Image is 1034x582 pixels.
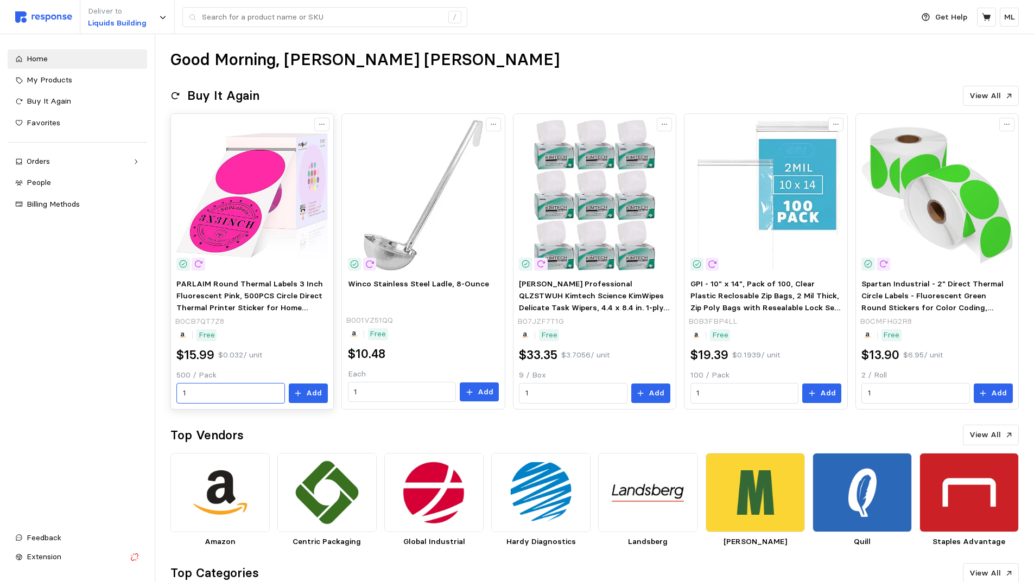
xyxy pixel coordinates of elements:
p: 2 / Roll [861,369,1012,381]
span: Winco Stainless Steel Ladle, 8-Ounce [348,279,489,289]
div: Orders [27,156,128,168]
p: Staples Advantage [919,536,1019,548]
button: Add [460,382,499,402]
p: View All [969,567,1001,579]
p: B001VZ51QQ [346,315,393,327]
p: Free [370,328,386,340]
p: Landsberg [598,536,697,548]
p: $0.032 / unit [218,349,262,361]
span: Billing Methods [27,199,80,209]
img: 71aqe-VBPxL._AC_SX466_.jpg [176,120,327,271]
span: Feedback [27,533,61,542]
p: Deliver to [88,5,147,17]
h2: $10.48 [348,346,385,362]
h2: $19.39 [690,347,728,363]
img: 7d13bdb8-9cc8-4315-963f-af194109c12d.png [598,453,697,533]
p: Add [306,387,322,399]
img: 31JmblRRoJL._SY445_SX342_QL70_FMwebp_.jpg [690,120,841,271]
span: People [27,177,51,187]
h2: Buy It Again [187,87,259,104]
img: 28d3e18e-6544-46cd-9dd4-0f3bdfdd001e.png [706,453,805,533]
p: Hardy Diagnostics [491,536,591,548]
button: Get Help [915,7,974,28]
a: People [8,173,147,193]
p: 100 / Pack [690,369,841,381]
input: Qty [525,383,621,403]
p: 9 / Box [519,369,670,381]
div: / [448,11,461,24]
h2: $33.35 [519,347,557,363]
h2: Top Categories [170,565,259,581]
span: Buy It Again [27,96,71,106]
a: Orders [8,152,147,171]
button: Add [631,383,670,403]
span: Favorites [27,118,60,127]
input: Qty [183,383,278,403]
p: Amazon [170,536,270,548]
h1: Good Morning, [PERSON_NAME] [PERSON_NAME] [170,49,560,71]
a: Buy It Again [8,92,147,111]
img: 71NVolGmHyL._AC_SX466_.jpg [519,120,670,271]
input: Qty [354,382,449,402]
p: Add [649,387,664,399]
button: Add [974,383,1013,403]
img: d7805571-9dbc-467d-9567-a24a98a66352.png [170,453,270,533]
a: Billing Methods [8,195,147,214]
p: View All [969,90,1001,102]
p: ML [1004,11,1015,23]
img: 63258c51-adb8-4b2a-9b0d-7eba9747dc41.png [919,453,1019,533]
p: Get Help [935,11,967,23]
img: b57ebca9-4645-4b82-9362-c975cc40820f.png [277,453,377,533]
input: Qty [868,383,963,403]
span: GPI - 10" x 14", Pack of 100, Clear Plastic Reclosable Zip Bags, 2 Mil Thick, Zip Poly Bags with ... [690,279,841,336]
img: bfee157a-10f7-4112-a573-b61f8e2e3b38.png [813,453,912,533]
p: B0CMFHG2R8 [860,316,912,328]
span: Extension [27,552,61,561]
a: Favorites [8,113,147,133]
button: ML [1000,8,1019,27]
img: svg%3e [15,11,72,23]
button: Feedback [8,528,147,548]
p: $0.1939 / unit [732,349,780,361]
p: Add [820,387,836,399]
p: [PERSON_NAME] [706,536,805,548]
span: PARLAIM Round Thermal Labels 3 Inch Fluorescent Pink, 500PCS Circle Direct Thermal Printer Sticke... [176,279,323,336]
p: B0CB7QT7Z8 [175,316,224,328]
img: 61Ud4to-LoL._AC_SX679_.jpg [861,120,1012,271]
p: 500 / Pack [176,369,327,381]
button: Extension [8,547,147,567]
span: Home [27,54,48,63]
img: 4fb1f975-dd51-453c-b64f-21541b49956d.png [491,453,591,533]
p: Centric Packaging [277,536,377,548]
h2: $13.90 [861,347,899,363]
button: Add [802,383,841,403]
img: 61ivK7wBIgL.__AC_SX300_SY300_QL70_FMwebp_.jpg [348,120,499,271]
img: 771c76c0-1592-4d67-9e09-d6ea890d945b.png [384,453,484,533]
button: View All [963,425,1019,445]
p: View All [969,429,1001,441]
p: Each [348,368,499,380]
p: $3.7056 / unit [561,349,610,361]
p: Liquids Building [88,17,147,29]
h2: $15.99 [176,347,214,363]
p: Add [478,386,493,398]
p: Quill [813,536,912,548]
p: Free [199,329,215,341]
p: $6.95 / unit [903,349,943,361]
h2: Top Vendors [170,427,244,444]
p: Add [991,387,1007,399]
input: Search for a product name or SKU [202,8,442,27]
a: My Products [8,71,147,90]
p: Free [883,329,899,341]
button: View All [963,86,1019,106]
a: Home [8,49,147,69]
p: B07JZF7T1G [517,316,564,328]
button: Add [289,383,328,403]
p: Free [541,329,557,341]
span: Spartan Industrial - 2" Direct Thermal Circle Labels - Fluorescent Green Round Stickers for Color... [861,279,1004,336]
p: B0B3FBP4LL [688,316,737,328]
span: My Products [27,75,72,85]
p: Free [712,329,728,341]
input: Qty [696,383,792,403]
span: [PERSON_NAME] Professional QLZSTWUH Kimtech Science KimWipes Delicate Task Wipers, 4.4 x 8.4 in. ... [519,279,669,324]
